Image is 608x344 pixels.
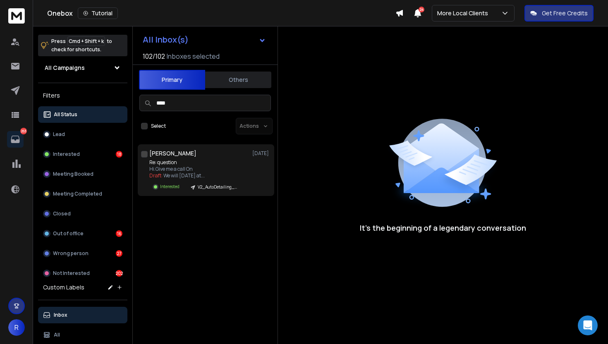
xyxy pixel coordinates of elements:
span: 102 / 102 [143,51,165,61]
p: Closed [53,210,71,217]
span: 24 [419,7,424,12]
h1: All Campaigns [45,64,85,72]
div: 16 [116,230,122,237]
label: Select [151,123,166,129]
button: Primary [139,70,205,90]
button: Tutorial [78,7,118,19]
button: Meeting Completed [38,186,127,202]
span: We will [DATE] at ... [163,172,205,179]
p: It’s the beginning of a legendary conversation [360,222,526,234]
div: Onebox [47,7,395,19]
p: Interested [53,151,80,158]
h3: Filters [38,90,127,101]
p: [DATE] [252,150,271,157]
button: All Status [38,106,127,123]
p: Meeting Booked [53,171,93,177]
h1: All Inbox(s) [143,36,189,44]
button: Out of office16 [38,225,127,242]
div: Open Intercom Messenger [578,315,598,335]
div: 18 [116,151,122,158]
button: All Campaigns [38,60,127,76]
p: Hi.Give me a call On [149,166,242,172]
button: Meeting Booked [38,166,127,182]
button: All Inbox(s) [136,31,273,48]
button: R [8,319,25,336]
p: Out of office [53,230,84,237]
p: Inbox [54,312,67,318]
button: Interested18 [38,146,127,162]
h1: [PERSON_NAME] [149,149,196,158]
button: Not Interested202 [38,265,127,282]
a: 263 [7,131,24,148]
h3: Inboxes selected [167,51,220,61]
button: Closed [38,205,127,222]
button: Lead [38,126,127,143]
span: Cmd + Shift + k [67,36,105,46]
button: Wrong person27 [38,245,127,262]
p: Meeting Completed [53,191,102,197]
p: Get Free Credits [542,9,588,17]
p: 263 [20,128,27,134]
button: Others [205,71,271,89]
button: Inbox [38,307,127,323]
span: Draft: [149,172,163,179]
div: 27 [116,250,122,257]
p: V2_AutoDetailing_KoldInfo-CLEANED [198,184,237,190]
p: Re: question [149,159,242,166]
div: 202 [116,270,122,277]
p: Lead [53,131,65,138]
h3: Custom Labels [43,283,84,291]
p: Interested [160,184,180,190]
button: Get Free Credits [524,5,594,21]
p: All Status [54,111,77,118]
p: Wrong person [53,250,89,257]
button: All [38,327,127,343]
p: More Local Clients [437,9,491,17]
p: Press to check for shortcuts. [51,37,112,54]
p: All [54,332,60,338]
p: Not Interested [53,270,90,277]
